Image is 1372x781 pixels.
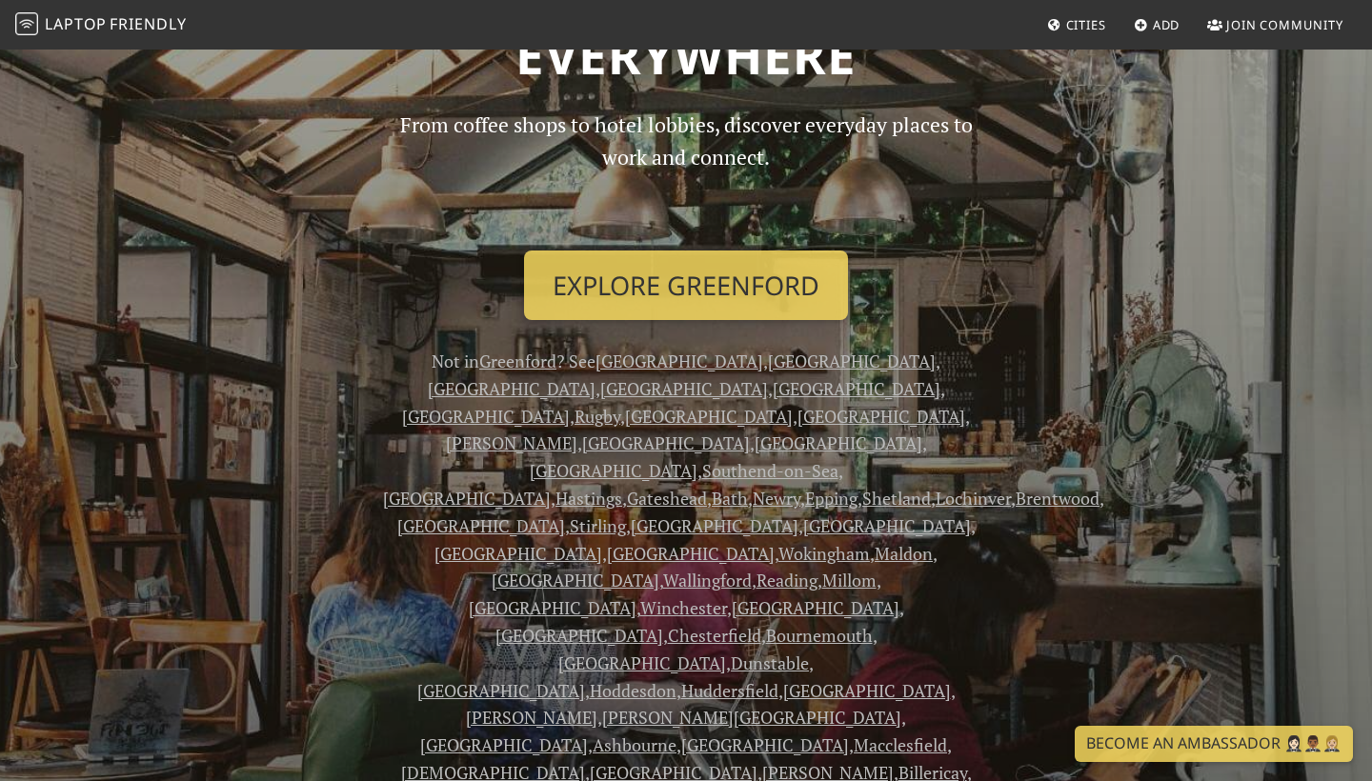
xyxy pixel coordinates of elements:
a: Winchester [640,596,727,619]
a: LaptopFriendly LaptopFriendly [15,9,187,42]
a: [GEOGRAPHIC_DATA] [803,514,971,537]
span: Join Community [1226,16,1343,33]
a: Macclesfield [854,733,947,756]
a: Join Community [1200,8,1351,42]
a: [GEOGRAPHIC_DATA] [530,459,697,482]
a: [GEOGRAPHIC_DATA] [783,679,951,702]
a: Wokingham [778,542,870,565]
a: Newry [753,487,800,510]
a: [PERSON_NAME] [446,431,577,454]
a: Stirling [570,514,626,537]
a: [GEOGRAPHIC_DATA] [625,405,793,428]
a: Greenford [479,350,556,372]
a: [GEOGRAPHIC_DATA] [768,350,936,372]
a: Maldon [875,542,933,565]
a: Brentwood [1016,487,1100,510]
a: Cities [1039,8,1114,42]
a: Epping [805,487,857,510]
span: Add [1153,16,1180,33]
a: [GEOGRAPHIC_DATA] [434,542,602,565]
a: [GEOGRAPHIC_DATA] [417,679,585,702]
a: Huddersfield [681,679,778,702]
a: [GEOGRAPHIC_DATA] [383,487,551,510]
a: [GEOGRAPHIC_DATA] [732,596,899,619]
span: Laptop [45,13,107,34]
span: Friendly [110,13,186,34]
a: [GEOGRAPHIC_DATA] [607,542,775,565]
a: Rugby [575,405,620,428]
a: [GEOGRAPHIC_DATA] [681,733,849,756]
a: [GEOGRAPHIC_DATA] [495,624,663,647]
a: [GEOGRAPHIC_DATA] [558,651,726,674]
p: From coffee shops to hotel lobbies, discover everyday places to work and connect. [383,109,989,235]
a: Gateshead [627,487,707,510]
a: [GEOGRAPHIC_DATA] [631,514,798,537]
a: [GEOGRAPHIC_DATA] [420,733,588,756]
a: Add [1126,8,1188,42]
a: Ashbourne [593,733,676,756]
a: [GEOGRAPHIC_DATA] [428,377,595,400]
a: Wallingford [663,569,752,591]
a: [GEOGRAPHIC_DATA] [600,377,768,400]
a: [GEOGRAPHIC_DATA] [402,405,570,428]
a: Millom [822,569,877,591]
a: Shetland [862,487,931,510]
a: Lochinver [936,487,1011,510]
img: LaptopFriendly [15,12,38,35]
a: [GEOGRAPHIC_DATA] [797,405,965,428]
a: [GEOGRAPHIC_DATA] [755,431,922,454]
a: [PERSON_NAME][GEOGRAPHIC_DATA] [602,706,901,729]
a: Chesterfield [668,624,761,647]
a: [GEOGRAPHIC_DATA] [397,514,565,537]
a: Hoddesdon [590,679,676,702]
a: Hastings [555,487,622,510]
a: Bournemouth [766,624,873,647]
a: [GEOGRAPHIC_DATA] [773,377,940,400]
a: Bath [712,487,748,510]
a: Explore Greenford [524,250,848,321]
a: Reading [757,569,817,591]
a: [GEOGRAPHIC_DATA] [469,596,636,619]
span: Cities [1066,16,1106,33]
a: Southend-on-Sea [702,459,838,482]
a: [GEOGRAPHIC_DATA] [492,569,659,591]
a: [GEOGRAPHIC_DATA] [595,350,763,372]
a: [PERSON_NAME] [466,706,597,729]
a: Dunstable [731,651,809,674]
a: [GEOGRAPHIC_DATA] [582,431,750,454]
